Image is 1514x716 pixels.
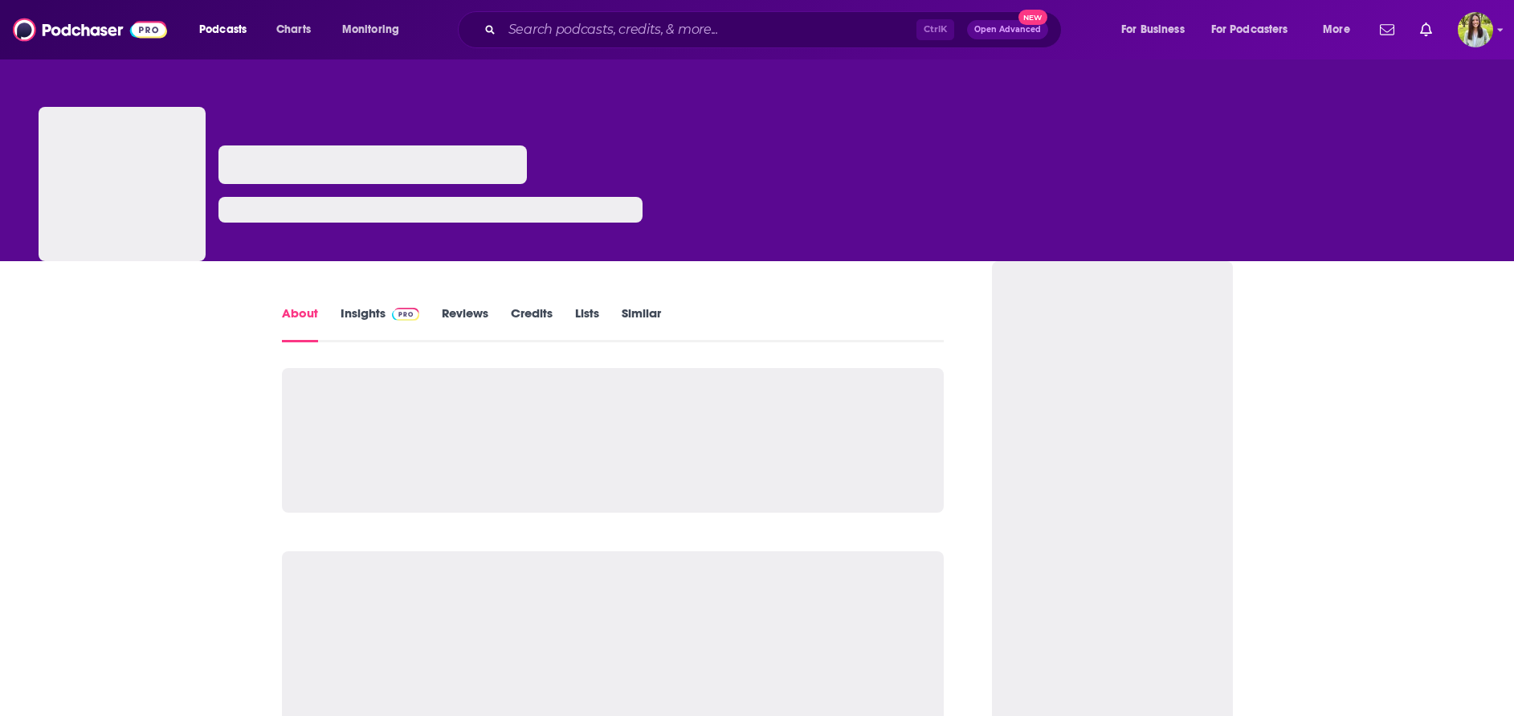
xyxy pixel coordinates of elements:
button: Show profile menu [1458,12,1493,47]
span: Charts [276,18,311,41]
a: Charts [266,17,320,43]
a: Similar [622,305,661,342]
a: About [282,305,318,342]
img: Podchaser Pro [392,308,420,321]
a: Show notifications dropdown [1373,16,1401,43]
button: open menu [1110,17,1205,43]
span: For Podcasters [1211,18,1288,41]
img: User Profile [1458,12,1493,47]
span: Open Advanced [974,26,1041,34]
div: Search podcasts, credits, & more... [473,11,1077,48]
button: open menu [1312,17,1370,43]
span: Podcasts [199,18,247,41]
a: Show notifications dropdown [1414,16,1439,43]
input: Search podcasts, credits, & more... [502,17,916,43]
button: Open AdvancedNew [967,20,1048,39]
button: open menu [331,17,420,43]
span: Logged in as meaghanyoungblood [1458,12,1493,47]
a: Credits [511,305,553,342]
span: More [1323,18,1350,41]
button: open menu [188,17,267,43]
a: Lists [575,305,599,342]
span: For Business [1121,18,1185,41]
span: Ctrl K [916,19,954,40]
button: open menu [1201,17,1312,43]
a: Reviews [442,305,488,342]
a: InsightsPodchaser Pro [341,305,420,342]
span: Monitoring [342,18,399,41]
img: Podchaser - Follow, Share and Rate Podcasts [13,14,167,45]
span: New [1018,10,1047,25]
